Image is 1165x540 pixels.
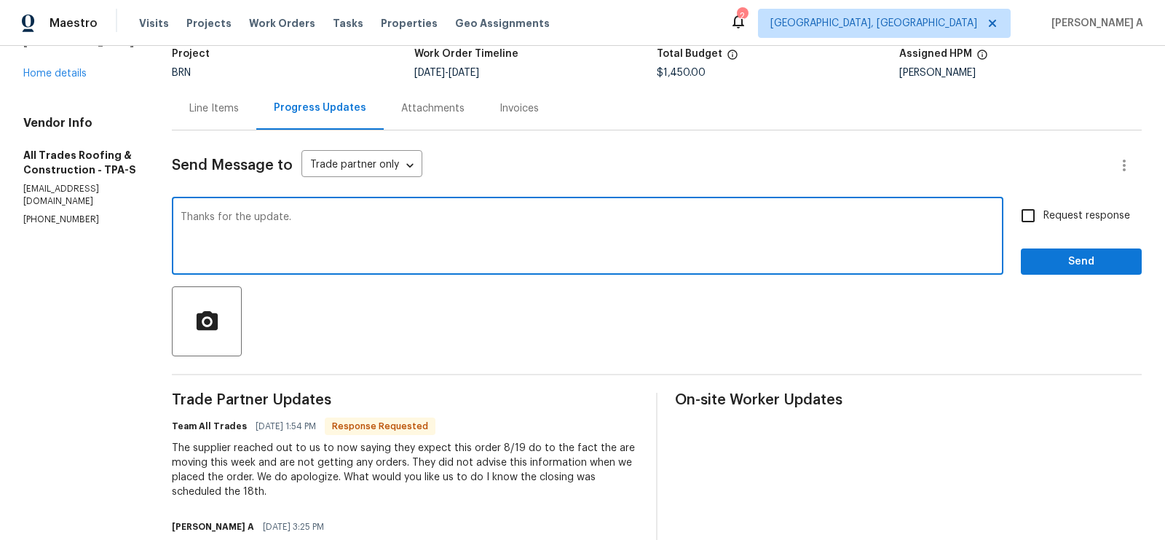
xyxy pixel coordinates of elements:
span: BRN [172,68,191,78]
span: Send [1032,253,1130,271]
h6: Team All Trades [172,419,247,434]
span: [GEOGRAPHIC_DATA], [GEOGRAPHIC_DATA] [770,16,977,31]
div: Progress Updates [274,101,366,115]
div: Line Items [189,101,239,116]
span: Send Message to [172,158,293,173]
span: [DATE] [414,68,445,78]
div: [PERSON_NAME] [899,68,1142,78]
span: Properties [381,16,438,31]
span: [DATE] 1:54 PM [256,419,316,434]
span: Projects [186,16,232,31]
h5: Assigned HPM [899,49,972,59]
span: [DATE] [449,68,479,78]
h5: Total Budget [657,49,722,59]
textarea: Thanks for the update. [181,212,995,263]
h4: Vendor Info [23,116,137,130]
div: Attachments [401,101,465,116]
div: 2 [737,9,747,23]
a: Home details [23,69,87,79]
span: - [414,68,479,78]
h5: All Trades Roofing & Construction - TPA-S [23,148,137,177]
span: Maestro [50,16,98,31]
p: [EMAIL_ADDRESS][DOMAIN_NAME] [23,183,137,208]
h5: Project [172,49,210,59]
span: Geo Assignments [455,16,550,31]
div: Invoices [499,101,539,116]
span: Response Requested [326,419,434,434]
div: The supplier reached out to us to now saying they expect this order 8/19 do to the fact the are m... [172,441,639,499]
span: On-site Worker Updates [675,393,1142,407]
div: Trade partner only [301,154,422,178]
span: Request response [1043,208,1130,224]
h6: [PERSON_NAME] A [172,520,254,534]
span: Tasks [333,18,363,28]
span: Visits [139,16,169,31]
span: [PERSON_NAME] A [1046,16,1143,31]
p: [PHONE_NUMBER] [23,214,137,226]
span: Trade Partner Updates [172,393,639,407]
span: $1,450.00 [657,68,706,78]
span: [DATE] 3:25 PM [263,520,324,534]
span: The total cost of line items that have been proposed by Opendoor. This sum includes line items th... [727,49,738,68]
span: The hpm assigned to this work order. [976,49,988,68]
span: Work Orders [249,16,315,31]
h5: Work Order Timeline [414,49,518,59]
button: Send [1021,249,1142,275]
